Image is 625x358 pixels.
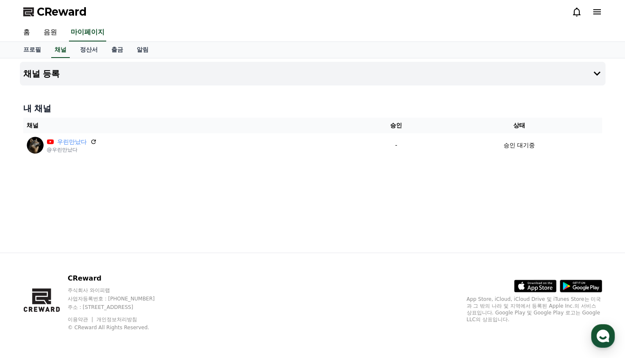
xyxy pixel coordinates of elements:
p: @우린만났다 [47,146,97,153]
p: © CReward All Rights Reserved. [68,324,171,331]
img: 우린만났다 [27,137,44,154]
a: 이용약관 [68,317,94,322]
p: 승인 대기중 [504,141,535,150]
p: 사업자등록번호 : [PHONE_NUMBER] [68,295,171,302]
p: - [359,141,433,150]
span: CReward [37,5,87,19]
th: 채널 [23,118,356,133]
p: 주식회사 와이피랩 [68,287,171,294]
a: 정산서 [73,42,105,58]
h4: 채널 등록 [23,69,60,78]
h4: 내 채널 [23,102,602,114]
a: 음원 [37,24,64,41]
p: CReward [68,273,171,284]
a: 우린만났다 [57,138,87,146]
a: 프로필 [17,42,48,58]
a: 개인정보처리방침 [96,317,137,322]
a: 출금 [105,42,130,58]
p: 주소 : [STREET_ADDRESS] [68,304,171,311]
th: 상태 [436,118,602,133]
button: 채널 등록 [20,62,606,85]
a: 마이페이지 [69,24,106,41]
a: CReward [23,5,87,19]
a: 채널 [51,42,70,58]
a: 알림 [130,42,155,58]
a: 홈 [17,24,37,41]
p: App Store, iCloud, iCloud Drive 및 iTunes Store는 미국과 그 밖의 나라 및 지역에서 등록된 Apple Inc.의 서비스 상표입니다. Goo... [467,296,602,323]
th: 승인 [356,118,436,133]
